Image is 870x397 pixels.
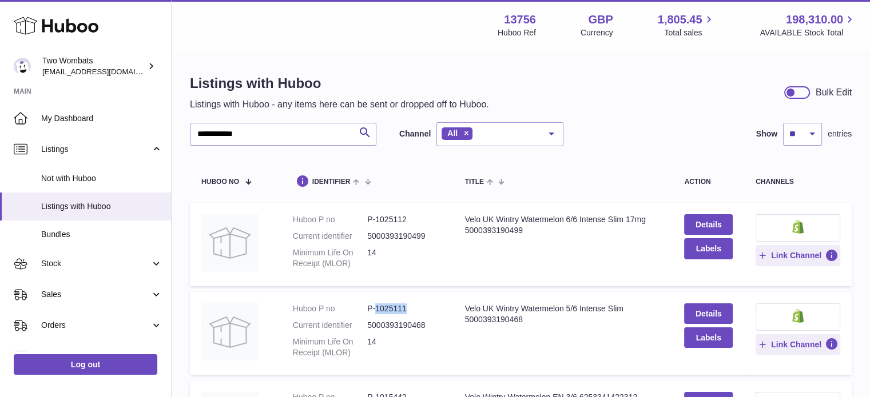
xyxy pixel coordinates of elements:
[42,55,145,77] div: Two Wombats
[816,86,852,99] div: Bulk Edit
[447,129,458,138] span: All
[293,247,367,269] dt: Minimum Life On Receipt (MLOR)
[190,74,489,93] h1: Listings with Huboo
[41,289,150,300] span: Sales
[760,27,856,38] span: AVAILABLE Stock Total
[664,27,715,38] span: Total sales
[42,67,168,76] span: [EMAIL_ADDRESS][DOMAIN_NAME]
[190,98,489,111] p: Listings with Huboo - any items here can be sent or dropped off to Huboo.
[658,12,716,38] a: 1,805.45 Total sales
[312,178,351,186] span: identifier
[684,178,732,186] div: action
[293,303,367,314] dt: Huboo P no
[367,320,442,331] dd: 5000393190468
[41,320,150,331] span: Orders
[771,250,821,260] span: Link Channel
[828,129,852,139] span: entries
[756,129,777,139] label: Show
[41,201,162,212] span: Listings with Huboo
[684,327,732,348] button: Labels
[581,27,613,38] div: Currency
[504,12,536,27] strong: 13756
[760,12,856,38] a: 198,310.00 AVAILABLE Stock Total
[14,58,31,75] img: internalAdmin-13756@internal.huboo.com
[14,354,157,375] a: Log out
[786,12,843,27] span: 198,310.00
[41,173,162,184] span: Not with Huboo
[684,214,732,235] a: Details
[771,339,821,350] span: Link Channel
[293,320,367,331] dt: Current identifier
[41,351,162,362] span: Usage
[465,214,662,236] div: Velo UK Wintry Watermelon 6/6 Intense Slim 17mg 5000393190499
[201,214,259,271] img: Velo UK Wintry Watermelon 6/6 Intense Slim 17mg 5000393190499
[399,129,431,139] label: Channel
[41,258,150,269] span: Stock
[756,245,840,266] button: Link Channel
[756,334,840,355] button: Link Channel
[658,12,702,27] span: 1,805.45
[498,27,536,38] div: Huboo Ref
[367,231,442,242] dd: 5000393190499
[367,303,442,314] dd: P-1025111
[293,231,367,242] dt: Current identifier
[465,178,484,186] span: title
[367,336,442,358] dd: 14
[41,113,162,124] span: My Dashboard
[465,303,662,325] div: Velo UK Wintry Watermelon 5/6 Intense Slim 5000393190468
[201,178,239,186] span: Huboo no
[792,220,804,234] img: shopify-small.png
[367,247,442,269] dd: 14
[293,336,367,358] dt: Minimum Life On Receipt (MLOR)
[684,238,732,259] button: Labels
[588,12,613,27] strong: GBP
[293,214,367,225] dt: Huboo P no
[792,309,804,323] img: shopify-small.png
[756,178,840,186] div: channels
[41,229,162,240] span: Bundles
[684,303,732,324] a: Details
[41,144,150,155] span: Listings
[201,303,259,360] img: Velo UK Wintry Watermelon 5/6 Intense Slim 5000393190468
[367,214,442,225] dd: P-1025112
